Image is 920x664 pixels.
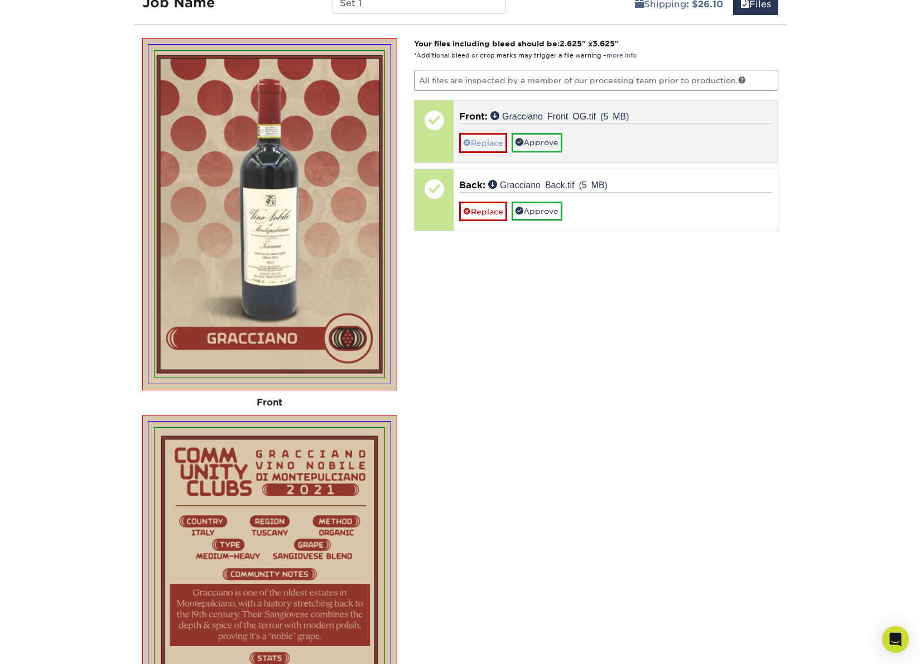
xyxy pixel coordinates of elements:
[606,52,637,59] a: more info
[512,133,562,152] a: Approve
[459,202,507,221] a: Replace
[490,111,629,120] a: Gracciano Front OG.tif (5 MB)
[459,180,485,190] span: Back:
[142,390,398,415] div: Front
[459,133,507,152] a: Replace
[882,626,909,653] div: Open Intercom Messenger
[512,202,562,221] a: Approve
[459,111,488,122] span: Front:
[414,39,619,48] strong: Your files including bleed should be: " x "
[560,39,582,48] span: 2.625
[414,70,778,91] p: All files are inspected by a member of our processing team prior to production.
[593,39,615,48] span: 3.625
[414,52,637,59] small: *Additional bleed or crop marks may trigger a file warning –
[488,180,608,189] a: Gracciano Back.tif (5 MB)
